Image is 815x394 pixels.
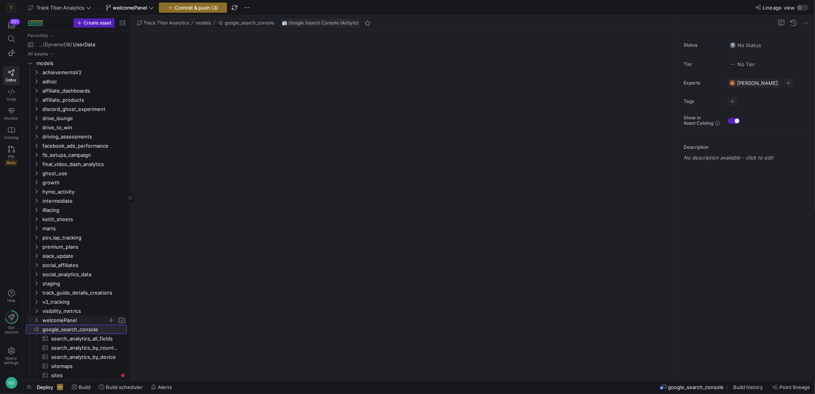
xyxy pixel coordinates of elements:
span: v3_tracking [42,298,126,306]
span: keith_sheets [42,215,126,224]
span: No Tier [730,61,755,67]
span: Build history [733,384,763,390]
div: AK [729,80,736,86]
span: Status [684,42,722,48]
div: Press SPACE to select this row. [26,334,127,343]
div: Press SPACE to select this row. [26,132,127,141]
button: google_search_console [216,18,276,28]
span: discord_ghost_experiment [42,105,126,114]
span: models [36,59,126,68]
span: track_guide_details_creations [42,288,126,297]
button: Help [3,286,19,306]
div: Press SPACE to select this row. [26,352,127,361]
img: No tier [730,61,736,67]
span: sites​​​​​​​​​ [51,371,118,380]
div: Press SPACE to select this row. [26,178,127,187]
span: final_video_dash_analytics [42,160,126,169]
div: Press SPACE to select this row. [26,59,127,68]
span: Google Search Console (Airbyte) [288,20,358,26]
a: .../DynamoDB/UserData [26,40,127,49]
div: Press SPACE to select this row. [26,40,127,49]
p: Description [684,145,812,150]
div: Press SPACE to select this row. [26,95,127,104]
span: Build [79,384,91,390]
a: Editor [3,66,19,85]
div: Press SPACE to select this row. [26,86,127,95]
div: Press SPACE to select this row. [26,114,127,123]
span: Show in Asset Catalog [684,115,713,126]
a: search_analytics_by_country​​​​​​​​​ [26,343,127,352]
div: All assets [28,51,48,57]
span: welcomePanel [113,5,147,11]
span: fb_setups_campaign [42,151,126,160]
img: undefined [282,21,287,25]
div: Press SPACE to select this row. [26,77,127,86]
span: Tags [684,99,722,104]
div: Press SPACE to select this row. [26,297,127,306]
button: Getstarted [3,308,19,337]
span: drive_to_win [42,123,126,132]
span: search_analytics_all_fields​​​​​​​​​ [51,334,118,343]
a: Code [3,85,19,104]
span: Create asset [84,20,111,26]
div: Press SPACE to select this row. [26,260,127,270]
span: welcomePanel [42,316,107,325]
button: Commit & push (3) [159,3,227,13]
div: Press SPACE to select this row. [26,169,127,178]
span: premium_plans [42,243,126,251]
span: Alerts [158,384,172,390]
div: Press SPACE to select this row. [26,104,127,114]
button: No tierNo Tier [728,59,757,69]
span: Beta [5,160,18,166]
div: Press SPACE to select this row. [26,123,127,132]
button: Build history [730,381,768,394]
span: search_analytics_by_country​​​​​​​​​ [51,344,118,352]
span: affiliate_products [42,96,126,104]
a: Monitor [3,104,19,124]
a: google_search_console​​​​​​​​ [26,325,127,334]
span: Track Titan Analytics [144,20,189,26]
span: visibility_metrics [42,307,126,316]
div: Press SPACE to select this row. [26,160,127,169]
div: Press SPACE to select this row. [26,49,127,59]
span: PRs [8,154,15,159]
button: Build [68,381,94,394]
span: [PERSON_NAME] [737,80,778,86]
div: Press SPACE to select this row. [26,187,127,196]
a: Catalog [3,124,19,143]
img: https://storage.googleapis.com/y42-prod-data-exchange/images/M4PIZmlr0LOyhR8acEy9Mp195vnbki1rrADR... [8,4,15,11]
div: 551 [10,19,20,25]
div: Press SPACE to select this row. [26,270,127,279]
div: Press SPACE to select this row. [26,141,127,150]
a: sitemaps​​​​​​​​​ [26,361,127,371]
div: Press SPACE to select this row. [26,361,127,371]
span: UserData [73,40,95,49]
span: Code [6,97,16,101]
span: sitemaps​​​​​​​​​ [51,362,118,371]
div: Press SPACE to select this row. [26,233,127,242]
span: facebook_ads_performance [42,142,126,150]
span: social_affiliates [42,261,126,270]
span: intermediate [42,197,126,205]
button: No statusNo Status [728,40,763,50]
button: Track Titan Analytics [26,3,93,13]
div: Press SPACE to select this row. [26,288,127,297]
span: models [196,20,211,26]
button: models [194,18,213,28]
span: affiliate_dashboards [42,86,126,95]
span: Commit & push (3) [175,5,218,11]
div: Press SPACE to select this row. [26,242,127,251]
button: Track Titan Analytics [135,18,191,28]
a: sites​​​​​​​​​ [26,371,127,380]
span: staging [42,279,126,288]
span: drive_lounge [42,114,126,123]
div: Press SPACE to select this row. [26,68,127,77]
span: Track Titan Analytics [36,5,84,11]
div: Press SPACE to select this row. [26,150,127,160]
div: Press SPACE to select this row. [26,306,127,316]
div: Press SPACE to select this row. [26,316,127,325]
div: Press SPACE to select this row. [26,31,127,40]
span: marts [42,224,126,233]
span: adhoc [42,77,126,86]
span: slack_update [42,252,126,260]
